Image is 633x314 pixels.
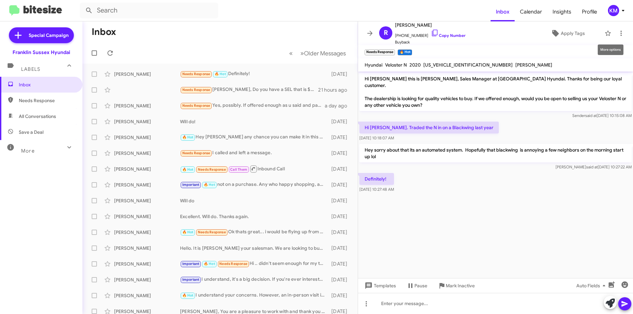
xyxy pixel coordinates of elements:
[182,230,194,234] span: 🔥 Hot
[114,292,180,299] div: [PERSON_NAME]
[515,2,547,21] a: Calendar
[586,164,598,169] span: said at
[534,27,601,39] button: Apply Tags
[182,167,194,172] span: 🔥 Hot
[328,166,352,172] div: [DATE]
[547,2,577,21] span: Insights
[180,86,318,94] div: [PERSON_NAME], Do you have a SEL that is $32 & change if so run the numbers on that please. I rea...
[182,151,210,155] span: Needs Response
[19,81,75,88] span: Inbox
[180,181,328,188] div: not on a purchase. Any who happy shopping, any questions feel free to reach out
[180,245,328,251] div: Hello. It is [PERSON_NAME] your salesman. We are looking to buy cars, but obv if you want to try ...
[182,88,210,92] span: Needs Response
[180,102,325,109] div: Yes, possibly. If offered enough as u said and payments on new vehicle are less than what we have...
[230,167,247,172] span: Call Them
[359,135,394,140] span: [DATE] 10:18:07 AM
[114,118,180,125] div: [PERSON_NAME]
[114,197,180,204] div: [PERSON_NAME]
[180,292,328,299] div: I understand your concerns. However, an in-person visit is essential for an accurate offer. We va...
[198,230,226,234] span: Needs Response
[414,280,427,292] span: Pause
[182,293,194,298] span: 🔥 Hot
[328,182,352,188] div: [DATE]
[180,260,328,268] div: Hi .. didn't seem enough for my trade .. honestly another dealer offered me 48490 right off the b...
[114,166,180,172] div: [PERSON_NAME]
[182,135,194,139] span: 🔥 Hot
[363,280,396,292] span: Templates
[180,133,328,141] div: Hey [PERSON_NAME] any chance you can make it in this week? we have a great assortment of vehicle ...
[114,245,180,251] div: [PERSON_NAME]
[114,261,180,267] div: [PERSON_NAME]
[431,33,466,38] a: Copy Number
[114,213,180,220] div: [PERSON_NAME]
[9,27,74,43] a: Special Campaign
[13,49,70,56] div: Franklin Sussex Hyundai
[198,167,226,172] span: Needs Response
[328,118,352,125] div: [DATE]
[289,49,293,57] span: «
[182,72,210,76] span: Needs Response
[328,71,352,77] div: [DATE]
[19,129,44,135] span: Save a Deal
[571,280,613,292] button: Auto Fields
[359,144,632,162] p: Hey sorry about that its an automated system. Hopefully that blackwing is annoying a few neighbor...
[359,173,394,185] p: Definitely!
[21,148,35,154] span: More
[328,292,352,299] div: [DATE]
[577,2,602,21] a: Profile
[576,280,608,292] span: Auto Fields
[114,150,180,157] div: [PERSON_NAME]
[358,280,401,292] button: Templates
[180,149,328,157] div: I called and left a message.
[359,187,394,192] span: [DATE] 10:27:48 AM
[180,118,328,125] div: Will do!
[180,165,328,173] div: Inbound Call
[328,150,352,157] div: [DATE]
[395,21,466,29] span: [PERSON_NAME]
[182,277,199,282] span: Important
[572,113,632,118] span: Sender [DATE] 10:15:08 AM
[219,262,247,266] span: Needs Response
[318,87,352,93] div: 21 hours ago
[328,134,352,141] div: [DATE]
[285,46,297,60] button: Previous
[446,280,475,292] span: Mark Inactive
[359,122,499,133] p: Hi [PERSON_NAME]. Traded the N in on a Blackwing last year
[19,113,56,120] span: All Conversations
[328,245,352,251] div: [DATE]
[365,49,395,55] small: Needs Response
[602,5,626,16] button: KM
[114,102,180,109] div: [PERSON_NAME]
[204,262,215,266] span: 🔥 Hot
[491,2,515,21] a: Inbox
[359,73,632,111] p: Hi [PERSON_NAME] this is [PERSON_NAME], Sales Manager at [GEOGRAPHIC_DATA] Hyundai. Thanks for be...
[395,39,466,45] span: Buyback
[328,229,352,236] div: [DATE]
[398,49,412,55] small: 🔥 Hot
[215,72,226,76] span: 🔥 Hot
[114,134,180,141] div: [PERSON_NAME]
[409,62,421,68] span: 2020
[608,5,619,16] div: KM
[180,197,328,204] div: Will do
[304,50,346,57] span: Older Messages
[423,62,513,68] span: [US_VEHICLE_IDENTIFICATION_NUMBER]
[365,62,382,68] span: Hyundai
[585,113,597,118] span: said at
[182,183,199,187] span: Important
[300,49,304,57] span: »
[114,276,180,283] div: [PERSON_NAME]
[29,32,69,39] span: Special Campaign
[180,213,328,220] div: Excellent. Will do. Thanks again.
[598,44,623,55] div: More options
[19,97,75,104] span: Needs Response
[180,228,328,236] div: Ok thats great... i would be flying up from [US_STATE] for this so its important that it works ou...
[80,3,218,18] input: Search
[180,70,328,78] div: Definitely!
[286,46,350,60] nav: Page navigation example
[395,29,466,39] span: [PHONE_NUMBER]
[204,183,215,187] span: 🔥 Hot
[114,229,180,236] div: [PERSON_NAME]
